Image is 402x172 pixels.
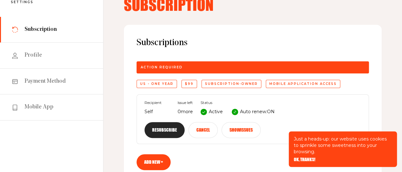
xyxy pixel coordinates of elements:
[201,100,275,105] span: Status
[25,52,42,59] span: Profile
[137,61,369,73] div: Action required
[145,122,185,138] button: Resubscribe
[181,80,197,88] div: $99
[25,26,57,33] span: Subscription
[209,108,223,116] p: Active
[222,122,261,138] button: Showissues
[137,154,171,170] a: Add new +
[145,108,170,116] p: Self
[25,103,53,111] span: Mobile App
[178,100,193,105] span: Issue left
[266,80,340,88] div: Mobile application access
[201,80,261,88] div: subscription-owner
[178,108,193,116] p: 0 more
[137,80,177,88] div: US - One Year
[137,38,369,49] span: Subscriptions
[240,108,275,116] p: Auto renew: ON
[25,78,66,85] span: Payment Method
[294,136,392,155] p: Just a heads-up: our website uses cookies to sprinkle some sweetness into your browsing.
[145,100,170,105] span: Recipient
[294,157,315,162] button: OK, THANKS!
[188,122,218,138] button: Cancel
